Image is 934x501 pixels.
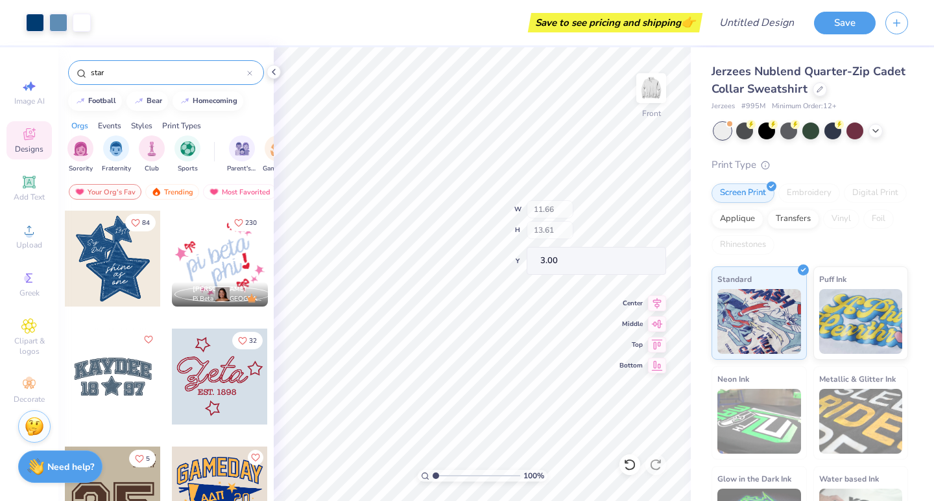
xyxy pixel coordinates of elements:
[134,97,144,105] img: trend_line.gif
[73,141,88,156] img: Sorority Image
[709,10,804,36] input: Untitled Design
[619,340,643,349] span: Top
[147,97,162,104] div: bear
[126,91,168,111] button: bear
[819,389,903,454] img: Metallic & Glitter Ink
[75,97,86,105] img: trend_line.gif
[844,183,907,203] div: Digital Print
[209,187,219,196] img: most_fav.gif
[235,141,250,156] img: Parent's Weekend Image
[619,320,643,329] span: Middle
[14,192,45,202] span: Add Text
[712,64,905,97] span: Jerzees Nublend Quarter-Zip Cadet Collar Sweatshirt
[712,235,774,255] div: Rhinestones
[174,135,200,174] div: filter for Sports
[151,187,162,196] img: trending.gif
[131,120,152,132] div: Styles
[69,164,93,174] span: Sorority
[67,135,93,174] div: filter for Sorority
[180,97,190,105] img: trend_line.gif
[145,164,159,174] span: Club
[270,141,285,156] img: Game Day Image
[102,135,131,174] button: filter button
[67,135,93,174] button: filter button
[125,214,156,231] button: Like
[173,91,243,111] button: homecoming
[717,372,749,386] span: Neon Ink
[193,285,246,294] span: [PERSON_NAME]
[619,361,643,370] span: Bottom
[227,135,257,174] button: filter button
[142,220,150,226] span: 84
[717,289,801,354] img: Standard
[75,187,85,196] img: most_fav.gif
[712,183,774,203] div: Screen Print
[248,450,263,465] button: Like
[6,336,52,356] span: Clipart & logos
[178,164,198,174] span: Sports
[203,184,276,200] div: Most Favorited
[69,184,141,200] div: Your Org's Fav
[71,120,88,132] div: Orgs
[146,456,150,462] span: 5
[712,157,908,172] div: Print Type
[767,209,819,229] div: Transfers
[717,389,801,454] img: Neon Ink
[245,220,257,226] span: 230
[193,294,263,304] span: Pi Beta Phi, [GEOGRAPHIC_DATA][US_STATE]
[717,272,752,286] span: Standard
[227,135,257,174] div: filter for Parent's Weekend
[523,470,544,482] span: 100 %
[139,135,165,174] div: filter for Club
[232,332,263,349] button: Like
[249,338,257,344] span: 32
[16,240,42,250] span: Upload
[772,101,837,112] span: Minimum Order: 12 +
[263,164,293,174] span: Game Day
[717,472,791,485] span: Glow in the Dark Ink
[162,120,201,132] div: Print Types
[14,96,45,106] span: Image AI
[819,472,879,485] span: Water based Ink
[619,299,643,308] span: Center
[712,209,763,229] div: Applique
[174,135,200,174] button: filter button
[145,141,159,156] img: Club Image
[741,101,765,112] span: # 995M
[778,183,840,203] div: Embroidery
[68,91,122,111] button: football
[819,372,896,386] span: Metallic & Glitter Ink
[139,135,165,174] button: filter button
[228,214,263,231] button: Like
[109,141,123,156] img: Fraternity Image
[263,135,293,174] div: filter for Game Day
[15,144,43,154] span: Designs
[102,164,131,174] span: Fraternity
[819,272,846,286] span: Puff Ink
[863,209,894,229] div: Foil
[638,75,664,101] img: Front
[90,66,247,79] input: Try "Alpha"
[193,97,237,104] div: homecoming
[642,108,661,119] div: Front
[180,141,195,156] img: Sports Image
[681,14,695,30] span: 👉
[823,209,859,229] div: Vinyl
[14,394,45,404] span: Decorate
[47,461,94,473] strong: Need help?
[814,12,876,34] button: Save
[129,450,156,467] button: Like
[531,13,699,32] div: Save to see pricing and shipping
[102,135,131,174] div: filter for Fraternity
[227,164,257,174] span: Parent's Weekend
[98,120,121,132] div: Events
[263,135,293,174] button: filter button
[712,101,735,112] span: Jerzees
[19,288,40,298] span: Greek
[141,332,156,347] button: Like
[819,289,903,354] img: Puff Ink
[88,97,116,104] div: football
[145,184,199,200] div: Trending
